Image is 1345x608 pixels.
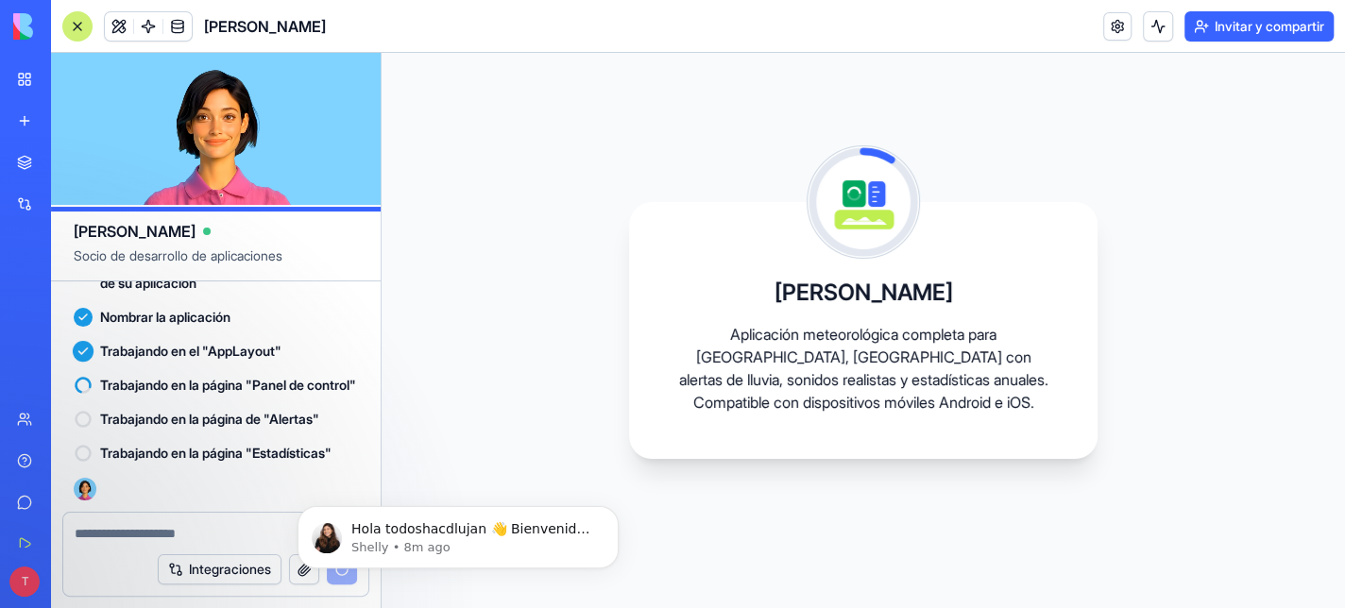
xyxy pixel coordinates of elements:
[189,561,271,577] font: Integraciones
[100,377,356,393] font: Trabajando en la página "Panel de control"
[100,343,281,359] font: Trabajando en el "AppLayout"
[13,13,130,40] img: logo
[74,222,196,241] font: [PERSON_NAME]
[269,466,647,599] iframe: Mensaje de notificaciones del intercomunicador
[74,478,96,500] img: Ella_00000_wcx2te.png
[74,247,282,263] font: Socio de desarrollo de aplicaciones
[1184,11,1334,42] button: Invitar y compartir
[100,445,332,461] font: Trabajando en la página "Estadísticas"
[100,411,319,427] font: Trabajando en la página de "Alertas"
[679,325,1048,412] font: Aplicación meteorológica completa para [GEOGRAPHIC_DATA], [GEOGRAPHIC_DATA] con alertas de lluvia...
[158,554,281,584] button: Integraciones
[1215,18,1324,34] font: Invitar y compartir
[22,574,28,588] font: T
[204,17,326,36] font: [PERSON_NAME]
[775,279,953,306] font: [PERSON_NAME]
[100,309,230,325] font: Nombrar la aplicación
